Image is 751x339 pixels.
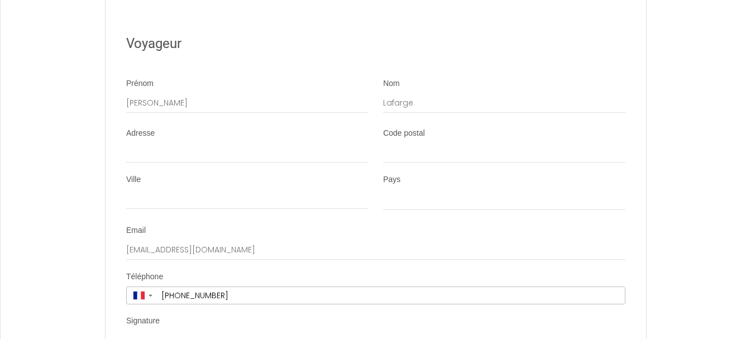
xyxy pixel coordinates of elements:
label: Email [126,225,146,236]
label: Code postal [383,128,425,139]
h2: Voyageur [126,33,625,55]
label: Prénom [126,78,154,89]
label: Pays [383,174,400,185]
span: ▼ [147,293,154,298]
label: Ville [126,174,141,185]
input: +33 6 12 34 56 78 [157,287,625,304]
label: Nom [383,78,400,89]
label: Adresse [126,128,155,139]
label: Signature [126,316,160,327]
label: Téléphone [126,271,163,283]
